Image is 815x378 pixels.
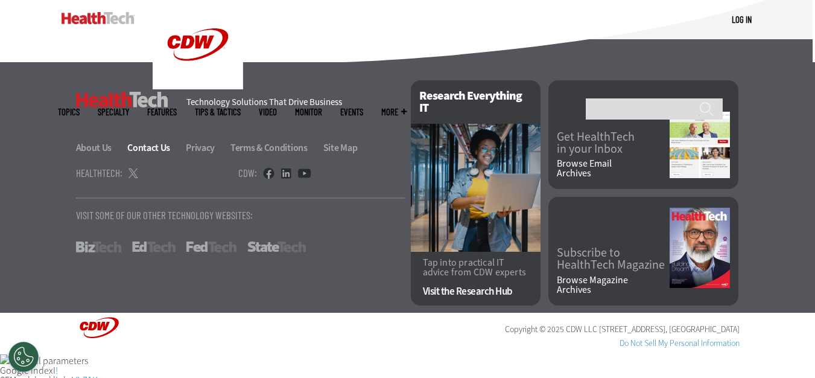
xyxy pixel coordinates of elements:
[670,208,730,288] img: Fall 2025 Cover
[62,12,135,24] img: Home
[505,324,564,335] span: Copyright © 2025
[8,342,39,372] div: Cookies Settings
[53,364,55,377] span: I
[259,107,277,117] a: Video
[132,242,176,252] a: EdTech
[340,107,363,117] a: Events
[76,168,122,178] h4: HealthTech:
[76,141,126,154] a: About Us
[76,210,405,220] p: Visit Some Of Our Other Technology Websites:
[55,364,58,377] a: !
[665,324,667,335] span: ,
[186,141,229,154] a: Privacy
[195,107,241,117] a: Tips & Tactics
[557,159,670,178] a: Browse EmailArchives
[58,107,80,117] span: Topics
[10,354,88,367] span: Load all parameters
[153,80,243,92] a: CDW
[247,242,306,252] a: StateTech
[127,141,184,154] a: Contact Us
[8,342,39,372] button: Open Preferences
[732,14,752,25] a: Log in
[238,168,257,178] h4: CDW:
[186,242,236,252] a: FedTech
[423,258,528,277] p: Tap into practical IT advice from CDW experts
[566,324,665,335] span: CDW LLC [STREET_ADDRESS]
[295,107,322,117] a: MonITor
[411,80,541,124] h2: Research Everything IT
[381,107,407,117] span: More
[147,107,177,117] a: Features
[732,13,752,26] div: User menu
[670,112,730,178] img: newsletter screenshot
[76,242,121,252] a: BizTech
[620,338,740,349] a: Do Not Sell My Personal Information
[423,286,528,296] a: Visit the Research Hub
[669,324,740,335] span: [GEOGRAPHIC_DATA]
[557,131,670,155] a: Get HealthTechin your Inbox
[557,247,670,271] a: Subscribe toHealthTech Magazine
[557,275,670,295] a: Browse MagazineArchives
[98,107,129,117] span: Specialty
[323,141,358,154] a: Site Map
[230,141,322,154] a: Terms & Conditions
